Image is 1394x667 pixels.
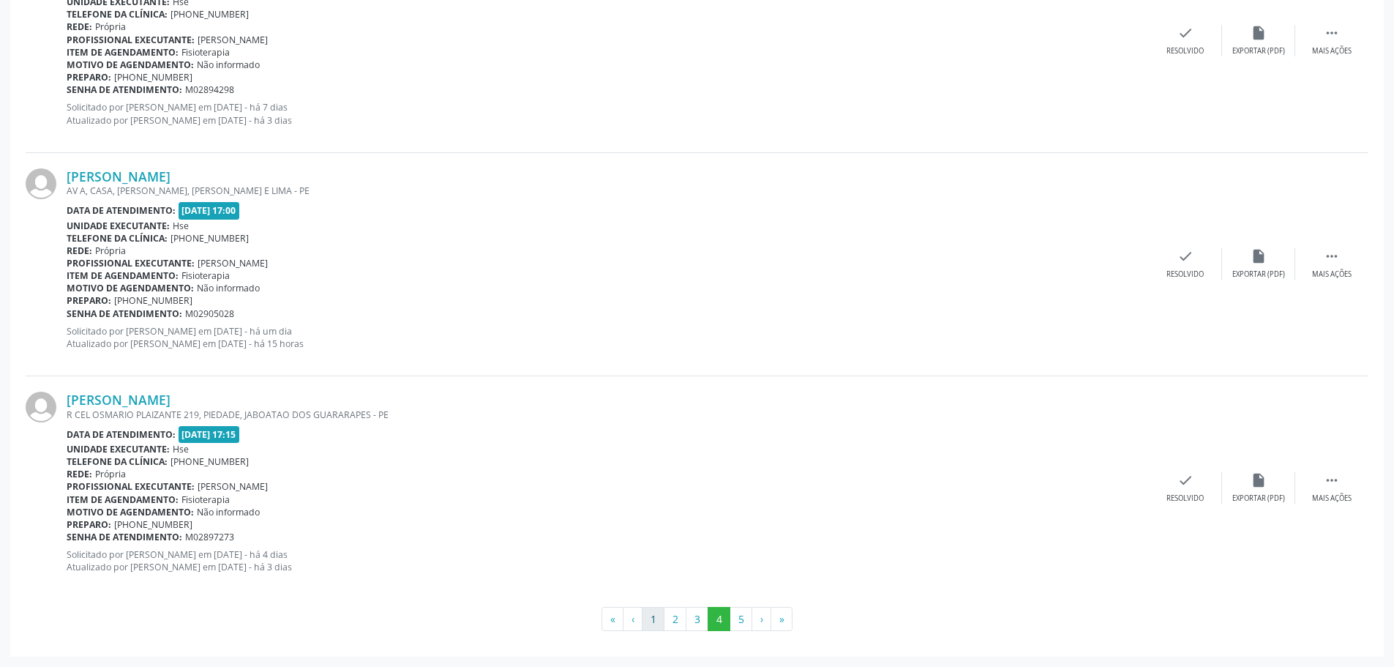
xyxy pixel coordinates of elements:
span: Fisioterapia [181,493,230,506]
b: Motivo de agendamento: [67,506,194,518]
span: [PHONE_NUMBER] [114,71,192,83]
i: check [1177,25,1193,41]
a: [PERSON_NAME] [67,168,170,185]
button: Go to page 4 [708,607,730,632]
i:  [1324,25,1340,41]
div: Resolvido [1166,46,1204,56]
span: M02894298 [185,83,234,96]
b: Rede: [67,245,92,257]
b: Rede: [67,21,92,33]
b: Telefone da clínica: [67,8,168,21]
b: Preparo: [67,518,111,531]
b: Item de agendamento: [67,46,179,59]
button: Go to last page [771,607,792,632]
b: Motivo de agendamento: [67,282,194,294]
i: check [1177,472,1193,488]
p: Solicitado por [PERSON_NAME] em [DATE] - há 7 dias Atualizado por [PERSON_NAME] em [DATE] - há 3 ... [67,101,1149,126]
span: Hse [173,220,189,232]
span: Própria [95,468,126,480]
span: Fisioterapia [181,269,230,282]
div: Exportar (PDF) [1232,269,1285,280]
img: img [26,392,56,422]
span: Fisioterapia [181,46,230,59]
i: insert_drive_file [1251,25,1267,41]
div: Mais ações [1312,493,1352,504]
span: Não informado [197,59,260,71]
button: Go to previous page [623,607,642,632]
button: Go to first page [602,607,623,632]
span: Própria [95,245,126,257]
span: M02897273 [185,531,234,543]
b: Preparo: [67,294,111,307]
span: [PERSON_NAME] [198,34,268,46]
b: Rede: [67,468,92,480]
b: Item de agendamento: [67,269,179,282]
span: [PERSON_NAME] [198,480,268,493]
b: Motivo de agendamento: [67,59,194,71]
span: [PHONE_NUMBER] [114,518,192,531]
b: Telefone da clínica: [67,232,168,245]
span: [PHONE_NUMBER] [114,294,192,307]
i: insert_drive_file [1251,472,1267,488]
ul: Pagination [26,607,1368,632]
b: Profissional executante: [67,34,195,46]
span: [PHONE_NUMBER] [170,8,249,21]
img: img [26,168,56,199]
p: Solicitado por [PERSON_NAME] em [DATE] - há um dia Atualizado por [PERSON_NAME] em [DATE] - há 15... [67,325,1149,350]
span: [DATE] 17:15 [179,426,240,443]
div: AV A, CASA, [PERSON_NAME], [PERSON_NAME] E LIMA - PE [67,185,1149,197]
span: Não informado [197,506,260,518]
div: Resolvido [1166,493,1204,504]
b: Senha de atendimento: [67,531,182,543]
button: Go to next page [752,607,771,632]
b: Profissional executante: [67,480,195,493]
span: M02905028 [185,308,234,320]
i:  [1324,248,1340,264]
b: Preparo: [67,71,111,83]
b: Data de atendimento: [67,428,176,441]
span: [PHONE_NUMBER] [170,232,249,245]
div: Exportar (PDF) [1232,493,1285,504]
button: Go to page 2 [664,607,686,632]
a: [PERSON_NAME] [67,392,170,408]
span: [DATE] 17:00 [179,202,240,219]
span: Hse [173,443,189,455]
div: R CEL OSMARIO PLAIZANTE 219, PIEDADE, JABOATAO DOS GUARARAPES - PE [67,409,1149,421]
b: Unidade executante: [67,443,170,455]
span: [PERSON_NAME] [198,257,268,269]
b: Senha de atendimento: [67,83,182,96]
i: insert_drive_file [1251,248,1267,264]
button: Go to page 1 [642,607,664,632]
i: check [1177,248,1193,264]
span: [PHONE_NUMBER] [170,455,249,468]
b: Item de agendamento: [67,493,179,506]
button: Go to page 5 [730,607,752,632]
b: Telefone da clínica: [67,455,168,468]
button: Go to page 3 [686,607,708,632]
div: Exportar (PDF) [1232,46,1285,56]
p: Solicitado por [PERSON_NAME] em [DATE] - há 4 dias Atualizado por [PERSON_NAME] em [DATE] - há 3 ... [67,548,1149,573]
div: Mais ações [1312,46,1352,56]
div: Resolvido [1166,269,1204,280]
b: Data de atendimento: [67,204,176,217]
b: Senha de atendimento: [67,308,182,320]
b: Unidade executante: [67,220,170,232]
span: Própria [95,21,126,33]
i:  [1324,472,1340,488]
span: Não informado [197,282,260,294]
div: Mais ações [1312,269,1352,280]
b: Profissional executante: [67,257,195,269]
